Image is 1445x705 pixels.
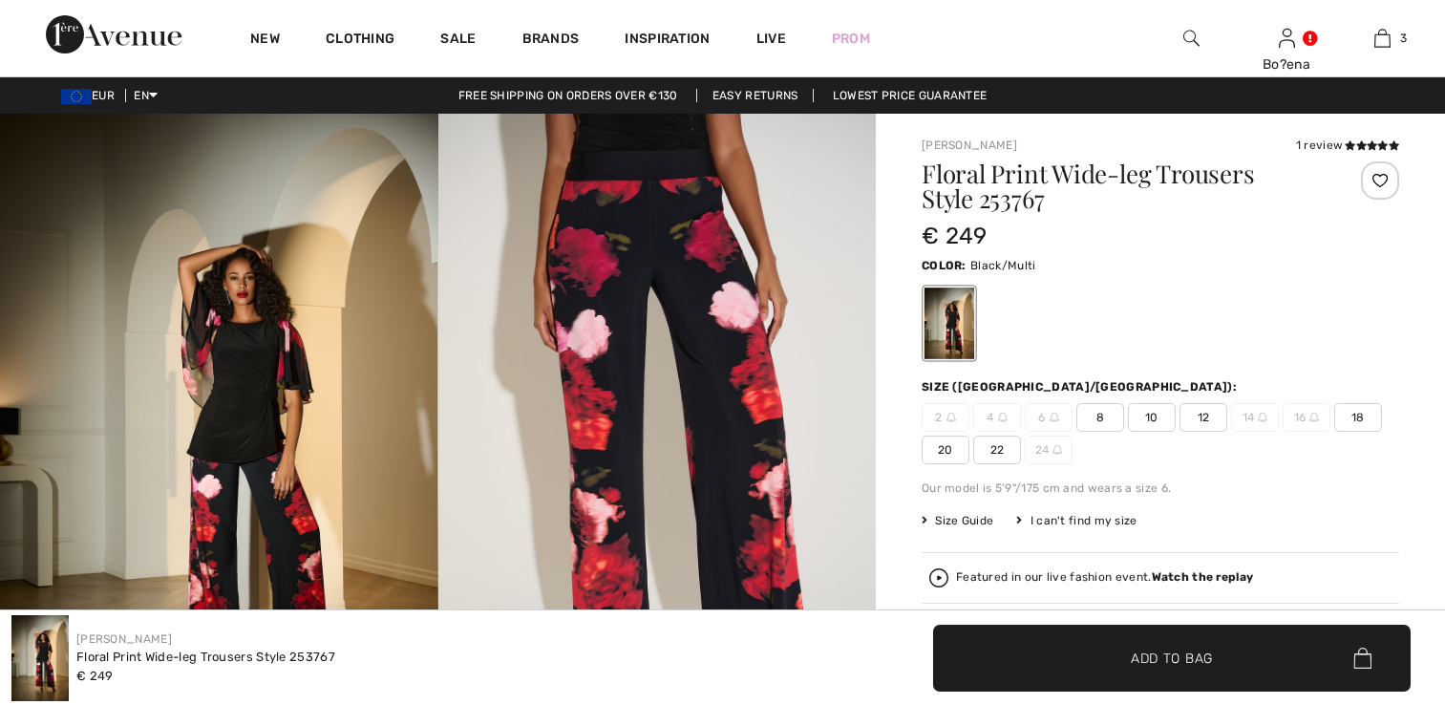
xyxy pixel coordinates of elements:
span: € 249 [76,669,114,683]
a: [PERSON_NAME] [922,139,1017,152]
button: Add to Bag [933,625,1411,692]
img: Moje informacje [1279,27,1295,50]
span: EUR [61,89,122,102]
font: I can't find my size [1031,514,1137,527]
img: ring-m.svg [998,413,1008,422]
font: 24 [1035,441,1050,459]
div: Our model is 5'9"/175 cm and wears a size 6. [922,480,1399,497]
img: ring-m.svg [1309,413,1319,422]
a: 3 [1335,27,1429,50]
a: Free shipping on orders over €130 [443,89,693,102]
img: Aleja 1ère [46,15,181,53]
img: Bag.svg [1353,648,1371,669]
span: Black/Multi [970,259,1035,272]
img: ring-m.svg [946,413,956,422]
div: Black/Multi [924,288,974,359]
span: 18 [1334,403,1382,432]
span: 22 [973,436,1021,464]
img: Watch the replay [929,568,948,587]
font: 1 review [1296,139,1343,152]
img: ring-m.svg [1258,413,1267,422]
div: Size ([GEOGRAPHIC_DATA]/[GEOGRAPHIC_DATA]): [922,378,1241,395]
a: [PERSON_NAME] [76,632,172,646]
span: 12 [1179,403,1227,432]
img: Euro [61,89,92,104]
font: Size Guide [935,514,993,527]
a: Easy Returns [696,89,815,102]
img: Moja torba [1374,27,1391,50]
h1: Floral Print Wide-leg Trousers Style 253767 [922,161,1320,211]
img: ring-m.svg [1052,445,1062,455]
font: 14 [1243,409,1255,426]
img: ring-m.svg [1050,413,1059,422]
a: Live [756,29,786,49]
a: Sign In [1279,29,1295,47]
a: New [250,31,280,51]
a: Sale [440,31,476,51]
div: Floral Print Wide-leg Trousers Style 253767 [76,648,335,667]
a: Clothing [326,31,394,51]
font: EN [134,89,149,102]
span: 8 [1076,403,1124,432]
a: Brands [522,31,580,51]
strong: Watch the replay [1152,570,1254,584]
font: 16 [1294,409,1307,426]
div: Featured in our live fashion event. [956,571,1253,584]
a: Lowest Price Guarantee [818,89,1003,102]
span: € 249 [922,223,988,249]
span: 20 [922,436,969,464]
span: Inspiration [625,31,710,51]
font: 2 [935,409,942,426]
span: Add to Bag [1131,648,1213,668]
img: Spodnie z szerokimi nogawkami w kwiaty w stylu 253767 [11,615,69,701]
span: 10 [1128,403,1176,432]
a: Prom [832,29,870,49]
font: 4 [987,409,993,426]
div: Bo?ena [1240,54,1333,75]
img: Szukaj w witrynie [1183,27,1200,50]
span: 3 [1400,30,1407,47]
span: Color: [922,259,967,272]
font: 6 [1038,409,1045,426]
